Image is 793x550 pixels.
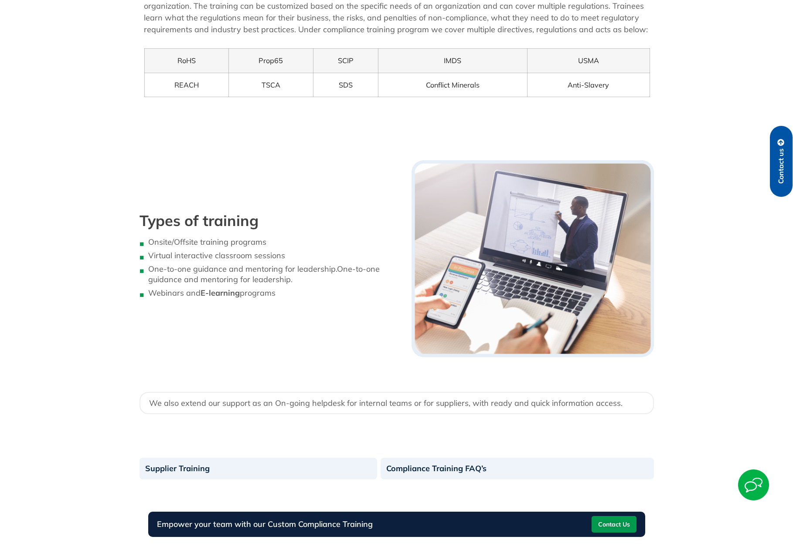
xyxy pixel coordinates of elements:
[140,458,377,479] a: Supplier Training
[144,73,229,97] td: REACH
[157,520,373,528] h3: Empower your team with our Custom Compliance Training
[592,516,636,533] a: Contact Us
[528,49,650,73] td: USMA
[148,250,398,261] li: Virtual interactive classroom sessions
[777,148,785,184] span: Contact us
[378,49,528,73] td: IMDS
[148,264,398,285] li: One-to-one guidance and mentoring for leadership.One-to-one guidance and mentoring for leadership.
[140,212,403,230] h5: Types of training
[598,517,630,531] span: Contact Us
[229,49,313,73] td: Prop65
[140,392,654,414] div: We also extend our support as an On-going helpdesk for internal teams or for suppliers, with read...
[313,73,378,97] td: SDS
[770,126,793,197] a: Contact us
[148,237,398,247] li: Onsite/Offsite training programs
[381,458,654,479] a: Compliance Training FAQ’s
[313,49,378,73] td: SCIP
[201,288,240,298] strong: E-learning
[144,49,229,73] td: RoHS
[229,73,313,97] td: TSCA
[528,73,650,97] td: Anti-Slavery
[378,73,528,97] td: Conflict Minerals
[148,288,398,298] li: Webinars and programs
[738,469,769,500] img: Start Chat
